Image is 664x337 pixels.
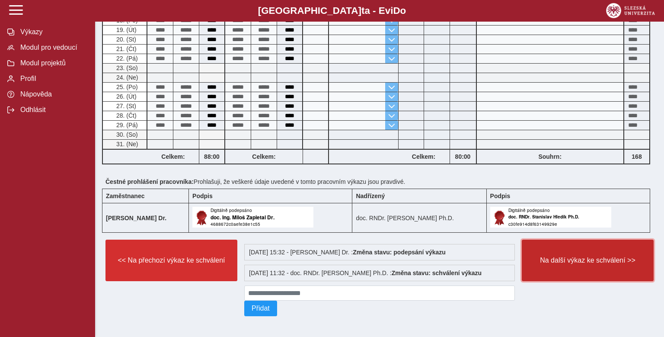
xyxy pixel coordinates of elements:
[115,17,138,24] span: 18. (Po)
[529,257,646,264] span: Na další výkaz ke schválení >>
[105,240,237,281] button: << Na přechozí výkaz ke schválení
[606,3,655,18] img: logo_web_su.png
[18,44,88,51] span: Modul pro vedoucí
[18,106,88,114] span: Odhlásit
[147,153,199,160] b: Celkem:
[115,36,136,43] span: 20. (St)
[115,131,138,138] span: 30. (So)
[393,5,400,16] span: D
[102,175,657,189] div: Prohlašuji, že veškeré údaje uvedené v tomto pracovním výkazu jsou pravdivé.
[252,305,270,312] span: Přidat
[490,193,511,199] b: Podpis
[115,93,137,100] span: 26. (Út)
[18,75,88,83] span: Profil
[192,207,313,228] img: Digitálně podepsáno uživatelem
[244,265,515,281] div: [DATE] 11:32 - doc. RNDr. [PERSON_NAME] Ph.D. :
[18,59,88,67] span: Modul projektů
[352,203,486,233] td: doc. RNDr. [PERSON_NAME] Ph.D.
[115,122,138,128] span: 29. (Pá)
[538,153,562,160] b: Souhrn:
[199,153,224,160] b: 88:00
[522,240,654,281] button: Na další výkaz ke schválení >>
[115,45,137,52] span: 21. (Čt)
[115,74,138,81] span: 24. (Ne)
[398,153,450,160] b: Celkem:
[106,193,144,199] b: Zaměstnanec
[244,244,515,260] div: [DATE] 15:32 - [PERSON_NAME] Dr. :
[115,26,137,33] span: 19. (Út)
[361,5,364,16] span: t
[106,215,166,221] b: [PERSON_NAME] Dr.
[115,64,138,71] span: 23. (So)
[244,301,277,316] button: Přidat
[192,193,213,199] b: Podpis
[356,193,385,199] b: Nadřízený
[113,257,230,264] span: << Na přechozí výkaz ke schválení
[115,112,137,119] span: 28. (Čt)
[26,5,638,16] b: [GEOGRAPHIC_DATA] a - Evi
[18,28,88,36] span: Výkazy
[353,249,446,256] b: Změna stavu: podepsání výkazu
[490,207,611,228] img: Digitálně podepsáno uživatelem
[115,103,136,109] span: 27. (St)
[105,178,194,185] b: Čestné prohlášení pracovníka:
[115,141,138,148] span: 31. (Ne)
[115,83,138,90] span: 25. (Po)
[225,153,303,160] b: Celkem:
[392,270,482,276] b: Změna stavu: schválení výkazu
[400,5,406,16] span: o
[450,153,476,160] b: 80:00
[115,55,138,62] span: 22. (Pá)
[624,153,649,160] b: 168
[18,90,88,98] span: Nápověda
